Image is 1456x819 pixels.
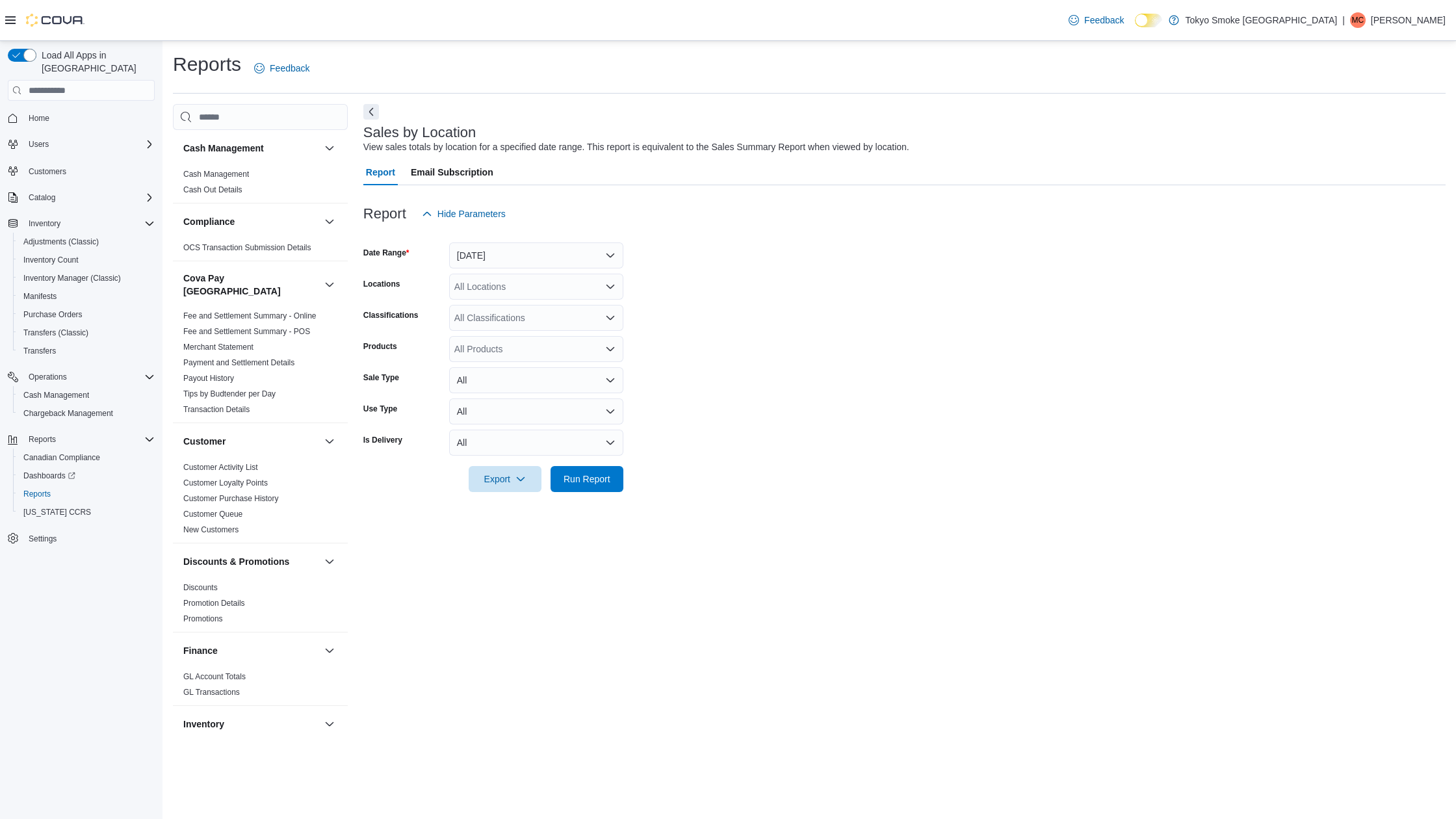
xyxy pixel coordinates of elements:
[18,289,62,304] a: Manifests
[13,287,160,305] button: Manifests
[23,291,57,302] span: Manifests
[3,368,160,386] button: Operations
[173,166,348,203] div: Cash Management
[3,161,160,180] button: Customers
[183,510,242,519] a: Customer Queue
[18,387,155,403] span: Cash Management
[26,14,84,27] img: Cova
[564,473,610,486] span: Run Report
[18,504,155,520] span: Washington CCRS
[551,466,623,492] button: Run Report
[1084,14,1124,27] span: Feedback
[23,507,91,517] span: [US_STATE] CCRS
[183,185,242,195] span: Cash Out Details
[23,110,55,126] a: Home
[23,369,155,385] span: Operations
[411,159,493,185] span: Email Subscription
[29,434,56,445] span: Reports
[18,504,96,520] a: [US_STATE] CCRS
[29,192,55,203] span: Catalog
[173,580,348,632] div: Discounts & Promotions
[13,404,160,422] button: Chargeback Management
[173,308,348,422] div: Cova Pay [GEOGRAPHIC_DATA]
[183,142,264,155] h3: Cash Management
[183,404,250,415] span: Transaction Details
[1371,12,1446,28] p: [PERSON_NAME]
[18,468,155,484] span: Dashboards
[23,190,155,205] span: Catalog
[183,169,249,179] span: Cash Management
[3,430,160,448] button: Reports
[23,190,60,205] button: Catalog
[3,529,160,548] button: Settings
[1063,7,1129,33] a: Feedback
[183,525,239,534] a: New Customers
[363,435,402,445] label: Is Delivery
[13,485,160,503] button: Reports
[183,170,249,179] a: Cash Management
[13,269,160,287] button: Inventory Manager (Classic)
[183,555,289,568] h3: Discounts & Promotions
[36,49,155,75] span: Load All Apps in [GEOGRAPHIC_DATA]
[23,237,99,247] span: Adjustments (Classic)
[29,218,60,229] span: Inventory
[322,214,337,229] button: Compliance
[13,305,160,324] button: Purchase Orders
[183,327,310,336] a: Fee and Settlement Summary - POS
[322,434,337,449] button: Customer
[173,240,348,261] div: Compliance
[18,450,155,465] span: Canadian Compliance
[183,599,245,608] a: Promotion Details
[183,718,319,731] button: Inventory
[437,207,506,220] span: Hide Parameters
[23,164,71,179] a: Customers
[18,486,155,502] span: Reports
[29,113,49,123] span: Home
[23,452,100,463] span: Canadian Compliance
[18,270,126,286] a: Inventory Manager (Classic)
[18,270,155,286] span: Inventory Manager (Classic)
[363,125,476,140] h3: Sales by Location
[23,255,79,265] span: Inventory Count
[18,406,118,421] a: Chargeback Management
[18,234,155,250] span: Adjustments (Classic)
[173,669,348,705] div: Finance
[3,109,160,127] button: Home
[183,478,268,487] a: Customer Loyalty Points
[13,467,160,485] a: Dashboards
[18,325,155,341] span: Transfers (Classic)
[23,432,155,447] span: Reports
[29,166,66,177] span: Customers
[183,583,218,592] a: Discounts
[605,313,616,323] button: Open list of options
[18,343,61,359] a: Transfers
[23,489,51,499] span: Reports
[13,386,160,404] button: Cash Management
[183,494,279,503] a: Customer Purchase History
[23,273,121,283] span: Inventory Manager (Classic)
[18,289,155,304] span: Manifests
[183,644,218,657] h3: Finance
[1350,12,1366,28] div: Milo Che
[173,51,241,77] h1: Reports
[183,142,319,155] button: Cash Management
[183,462,258,473] span: Customer Activity List
[18,252,84,268] a: Inventory Count
[366,159,395,185] span: Report
[322,277,337,292] button: Cova Pay [GEOGRAPHIC_DATA]
[417,201,511,227] button: Hide Parameters
[183,358,294,367] a: Payment and Settlement Details
[183,435,226,448] h3: Customer
[13,324,160,342] button: Transfers (Classic)
[183,389,276,399] span: Tips by Budtender per Day
[363,140,909,154] div: View sales totals by location for a specified date range. This report is equivalent to the Sales ...
[23,328,88,338] span: Transfers (Classic)
[322,643,337,658] button: Finance
[183,463,258,472] a: Customer Activity List
[23,369,72,385] button: Operations
[449,398,623,424] button: All
[183,555,319,568] button: Discounts & Promotions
